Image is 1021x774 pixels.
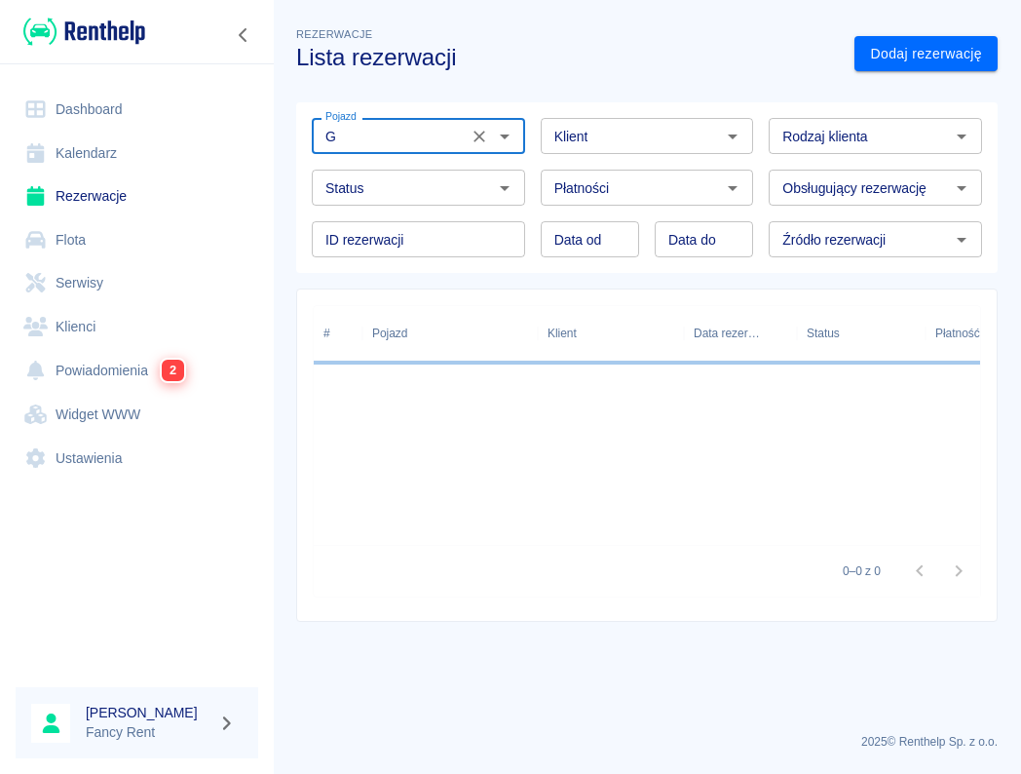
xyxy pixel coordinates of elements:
[16,348,258,393] a: Powiadomienia2
[16,305,258,349] a: Klienci
[362,306,538,361] div: Pojazd
[948,174,975,202] button: Otwórz
[466,123,493,150] button: Wyczyść
[797,306,926,361] div: Status
[807,306,840,361] div: Status
[16,437,258,481] a: Ustawienia
[325,109,357,124] label: Pojazd
[161,359,184,381] span: 2
[229,22,258,48] button: Zwiń nawigację
[843,562,881,580] p: 0–0 z 0
[86,722,210,743] p: Fancy Rent
[16,218,258,262] a: Flota
[541,221,639,257] input: DD.MM.YYYY
[314,306,362,361] div: #
[296,44,839,71] h3: Lista rezerwacji
[548,306,577,361] div: Klient
[16,261,258,305] a: Serwisy
[491,123,518,150] button: Otwórz
[948,226,975,253] button: Otwórz
[16,88,258,132] a: Dashboard
[296,28,372,40] span: Rezerwacje
[23,16,145,48] img: Renthelp logo
[854,36,998,72] a: Dodaj rezerwację
[86,703,210,722] h6: [PERSON_NAME]
[760,320,787,347] button: Sort
[684,306,797,361] div: Data rezerwacji
[323,306,330,361] div: #
[16,16,145,48] a: Renthelp logo
[16,132,258,175] a: Kalendarz
[719,174,746,202] button: Otwórz
[491,174,518,202] button: Otwórz
[719,123,746,150] button: Otwórz
[372,306,407,361] div: Pojazd
[694,306,760,361] div: Data rezerwacji
[538,306,684,361] div: Klient
[948,123,975,150] button: Otwórz
[655,221,753,257] input: DD.MM.YYYY
[16,393,258,437] a: Widget WWW
[296,733,998,751] p: 2025 © Renthelp Sp. z o.o.
[16,174,258,218] a: Rezerwacje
